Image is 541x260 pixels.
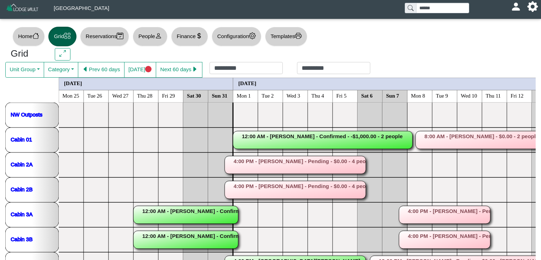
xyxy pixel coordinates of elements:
[297,62,370,74] input: Check out
[530,4,535,9] svg: gear fill
[187,93,201,98] text: Sat 30
[336,93,347,98] text: Fri 5
[162,93,175,98] text: Fri 29
[486,93,501,98] text: Thu 11
[11,236,33,242] a: Cabin 3B
[133,27,167,46] button: Peopleperson
[12,27,45,46] button: Homehouse
[411,93,425,98] text: Mon 8
[265,27,307,46] button: Templatesprinter
[11,211,33,217] a: Cabin 3A
[312,93,324,98] text: Thu 4
[63,93,79,98] text: Mon 25
[171,27,208,46] button: Financecurrency dollar
[112,93,129,98] text: Wed 27
[55,48,70,61] button: arrows angle expand
[64,80,82,86] text: [DATE]
[209,62,283,74] input: Check in
[87,93,102,98] text: Tue 26
[11,186,33,192] a: Cabin 2B
[11,48,44,59] h3: Grid
[64,32,71,39] svg: grid
[191,66,198,73] svg: caret right fill
[511,93,524,98] text: Fri 12
[78,62,124,78] button: caret left fillPrev 60 days
[155,32,162,39] svg: person
[513,4,519,9] svg: person fill
[11,111,42,117] a: NW Outposts
[48,27,76,46] button: Gridgrid
[5,62,44,78] button: Unit Group
[32,32,39,39] svg: house
[361,93,373,98] text: Sat 6
[137,93,153,98] text: Thu 28
[11,136,32,142] a: Cabin 01
[196,32,202,39] svg: currency dollar
[212,27,261,46] button: Configurationgear
[238,80,256,86] text: [DATE]
[249,32,256,39] svg: gear
[436,93,448,98] text: Tue 9
[82,66,89,73] svg: caret left fill
[59,50,66,57] svg: arrows angle expand
[124,62,156,78] button: [DATE]circle fill
[408,5,413,11] svg: search
[80,27,129,46] button: Reservationscalendar2 check
[156,62,202,78] button: Next 60 dayscaret right fill
[11,161,33,167] a: Cabin 2A
[212,93,228,98] text: Sun 31
[44,62,78,78] button: Category
[287,93,300,98] text: Wed 3
[386,93,399,98] text: Sun 7
[117,32,123,39] svg: calendar2 check
[145,66,152,73] svg: circle fill
[262,93,274,98] text: Tue 2
[295,32,302,39] svg: printer
[237,93,251,98] text: Mon 1
[461,93,477,98] text: Wed 10
[6,3,39,15] img: Z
